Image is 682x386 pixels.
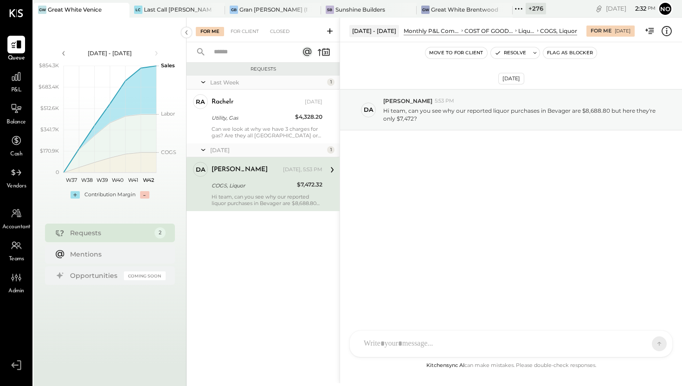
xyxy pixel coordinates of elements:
[38,6,46,14] div: GW
[364,105,373,114] div: DA
[0,269,32,296] a: Admin
[526,3,546,14] div: + 276
[498,73,524,84] div: [DATE]
[40,148,59,154] text: $170.9K
[161,62,175,69] text: Sales
[297,180,322,189] div: $7,472.32
[540,27,577,35] div: COGS, Liquor
[6,118,26,127] span: Balance
[0,100,32,127] a: Balance
[71,49,149,57] div: [DATE] - [DATE]
[615,28,631,34] div: [DATE]
[295,112,322,122] div: $4,328.20
[491,47,530,58] button: Resolve
[0,36,32,63] a: Queue
[134,6,142,14] div: LC
[239,6,307,13] div: Gran [PERSON_NAME] (New)
[8,287,24,296] span: Admin
[70,250,161,259] div: Mentions
[40,126,59,133] text: $341.7K
[10,150,22,159] span: Cash
[327,78,335,86] div: 1
[435,97,454,105] span: 5:53 PM
[9,255,24,264] span: Teams
[305,98,322,106] div: [DATE]
[383,97,432,105] span: [PERSON_NAME]
[212,181,294,190] div: COGS, Liquor
[326,6,334,14] div: SB
[196,27,224,36] div: For Me
[0,205,32,232] a: Accountant
[283,166,322,174] div: [DATE], 5:53 PM
[143,177,154,183] text: W42
[48,6,102,13] div: Great White Venice
[8,54,25,63] span: Queue
[11,86,22,95] span: P&L
[6,182,26,191] span: Vendors
[39,62,59,69] text: $854.3K
[128,177,138,183] text: W41
[96,177,108,183] text: W39
[0,68,32,95] a: P&L
[212,193,322,206] div: Hi team, can you see why our reported liquor purchases in Bevager are $8,688.80 but here they're ...
[349,25,399,37] div: [DATE] - [DATE]
[161,149,176,155] text: COGS
[230,6,238,14] div: GB
[210,78,325,86] div: Last Week
[518,27,535,35] div: Liquor Cost
[112,177,123,183] text: W40
[0,132,32,159] a: Cash
[196,165,206,174] div: DA
[658,1,673,16] button: No
[191,66,335,72] div: Requests
[161,110,175,117] text: Labor
[594,4,604,13] div: copy link
[425,47,487,58] button: Move to for client
[124,271,166,280] div: Coming Soon
[212,113,292,122] div: Utility, Gas
[212,97,233,107] div: rachelr
[84,191,135,199] div: Contribution Margin
[40,105,59,111] text: $512.6K
[335,6,385,13] div: Sunshine Builders
[606,4,656,13] div: [DATE]
[71,191,80,199] div: +
[543,47,597,58] button: Flag as Blocker
[70,228,150,238] div: Requests
[383,107,660,122] p: Hi team, can you see why our reported liquor purchases in Bevager are $8,688.80 but here they're ...
[81,177,92,183] text: W38
[144,6,212,13] div: Last Call [PERSON_NAME], LLC
[404,27,460,35] div: Monthly P&L Comparison
[212,126,322,139] div: Can we look at why we have 3 charges for gas? Are they all [GEOGRAPHIC_DATA] or other venues?
[39,84,59,90] text: $683.4K
[154,227,166,238] div: 2
[56,169,59,175] text: 0
[65,177,77,183] text: W37
[591,27,611,35] div: For Me
[0,164,32,191] a: Vendors
[421,6,430,14] div: GW
[70,271,119,280] div: Opportunities
[464,27,514,35] div: COST OF GOODS SOLD (COGS)
[0,237,32,264] a: Teams
[327,146,335,154] div: 1
[196,97,205,106] div: ra
[431,6,498,13] div: Great White Brentwood
[2,223,31,232] span: Accountant
[140,191,149,199] div: -
[212,165,268,174] div: [PERSON_NAME]
[226,27,264,36] div: For Client
[210,146,325,154] div: [DATE]
[265,27,294,36] div: Closed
